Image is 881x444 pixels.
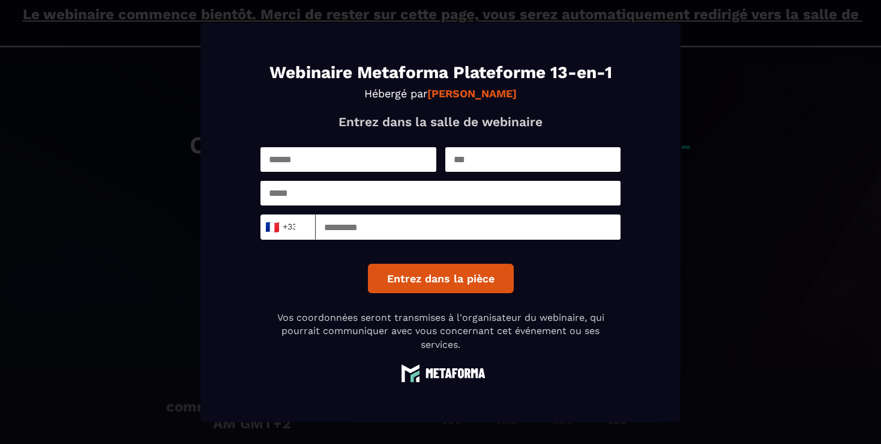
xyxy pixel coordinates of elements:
span: 🇫🇷 [265,219,280,236]
p: Entrez dans la salle de webinaire [260,114,621,129]
strong: [PERSON_NAME] [427,87,517,100]
input: Search for option [296,218,305,236]
button: Entrez dans la pièce [368,264,514,293]
h1: Webinaire Metaforma Plateforme 13-en-1 [260,64,621,81]
img: logo [395,363,486,382]
div: Search for option [260,214,316,240]
p: Hébergé par [260,87,621,100]
span: +33 [268,219,293,236]
p: Vos coordonnées seront transmises à l'organisateur du webinaire, qui pourrait communiquer avec vo... [260,311,621,351]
